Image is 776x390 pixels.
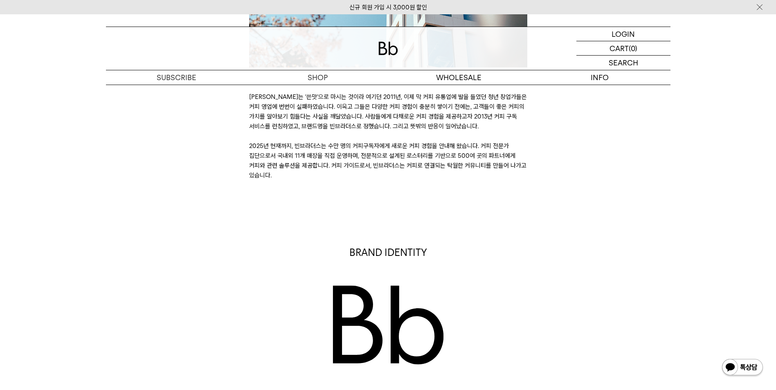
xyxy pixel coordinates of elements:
[576,27,670,41] a: LOGIN
[249,92,527,180] p: [PERSON_NAME]는 ‘쓴맛’으로 마시는 것이라 여기던 2011년, 이제 막 커피 유통업에 발을 들였던 청년 창업가들은 커피 영업에 번번이 실패하였습니다. 이윽고 그들은...
[721,358,764,378] img: 카카오톡 채널 1:1 채팅 버튼
[388,70,529,85] p: WHOLESALE
[378,42,398,55] img: 로고
[610,41,629,55] p: CART
[249,246,527,260] p: BRAND IDENTITY
[576,41,670,56] a: CART (0)
[629,41,637,55] p: (0)
[612,27,635,41] p: LOGIN
[247,70,388,85] a: SHOP
[529,70,670,85] p: INFO
[106,70,247,85] a: SUBSCRIBE
[349,4,427,11] a: 신규 회원 가입 시 3,000원 할인
[609,56,638,70] p: SEARCH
